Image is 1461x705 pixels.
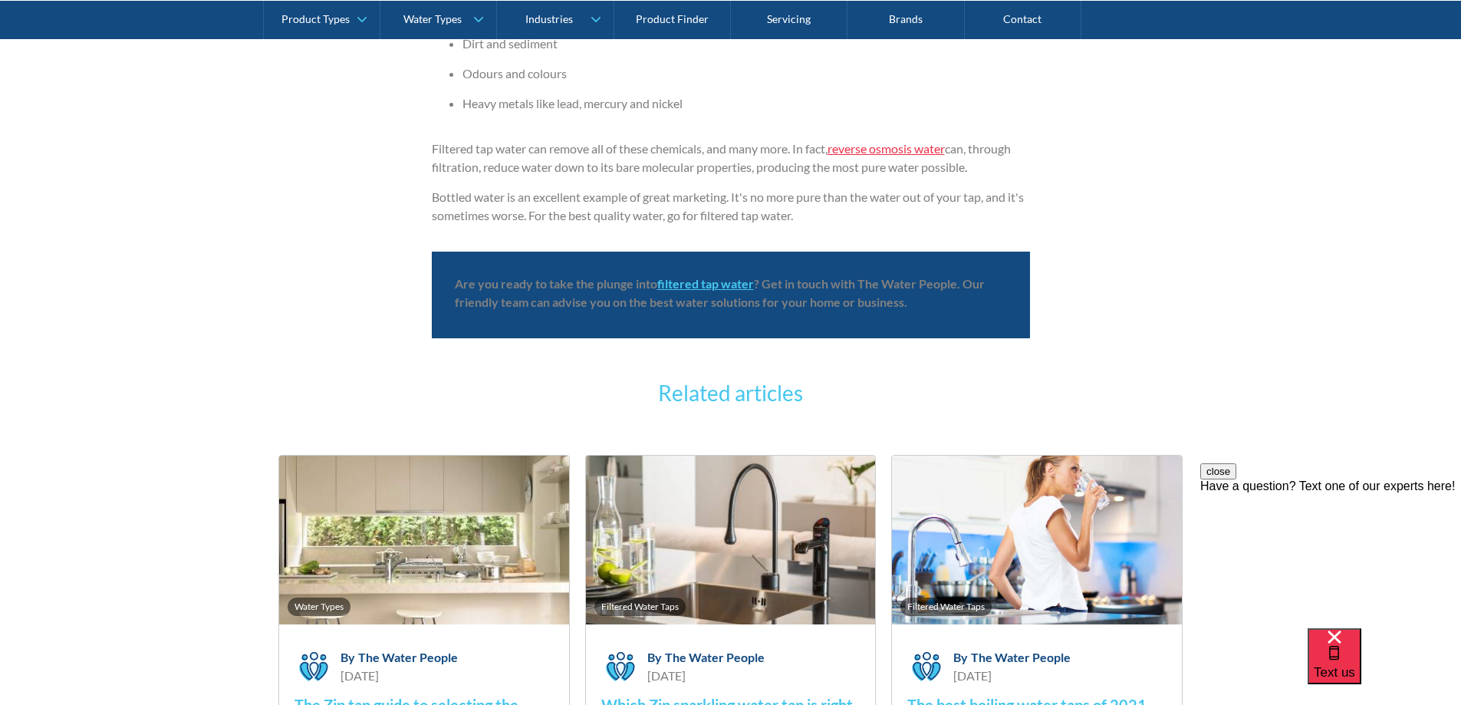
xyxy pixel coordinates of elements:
a: filtered tap water [657,276,754,291]
li: Odours and colours [462,64,1030,83]
img: The Zip tap guide to selecting the right chilled water dispenser [279,456,569,624]
div: Product Types [281,12,350,25]
div: [DATE] [647,667,765,685]
div: [DATE] [341,667,458,685]
div: Industries [525,12,573,25]
li: Heavy metals like lead, mercury and nickel [462,94,1030,113]
div: [DATE] [953,667,1071,685]
p: Bottled water is an excellent example of great marketing. It's no more pure than the water out of... [432,188,1030,225]
strong: ? Get in touch with The Water People. Our friendly team can advise you on the best water solution... [455,276,985,309]
div: The Water People [971,650,1071,664]
img: The best boiling water taps of 2021 [892,456,1182,624]
div: Filtered Water Taps [601,601,679,613]
iframe: podium webchat widget prompt [1200,463,1461,647]
div: Water Types [403,12,462,25]
p: Filtered tap water can remove all of these chemicals, and many more. In fact, can, through filtra... [432,140,1030,176]
div: The Water People [665,650,765,664]
div: The Water People [358,650,458,664]
h3: Related articles [508,377,953,409]
div: By [953,650,968,664]
div: Water Types [295,601,344,613]
a: reverse osmosis water [828,141,945,156]
strong: Are you ready to take the plunge into [455,276,657,291]
div: Filtered Water Taps [907,601,985,613]
div: By [341,650,355,664]
li: Dirt and sediment [462,35,1030,53]
iframe: podium webchat widget bubble [1308,628,1461,705]
div: By [647,650,662,664]
img: Which Zip sparkling water tap is right for you? [586,456,876,624]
